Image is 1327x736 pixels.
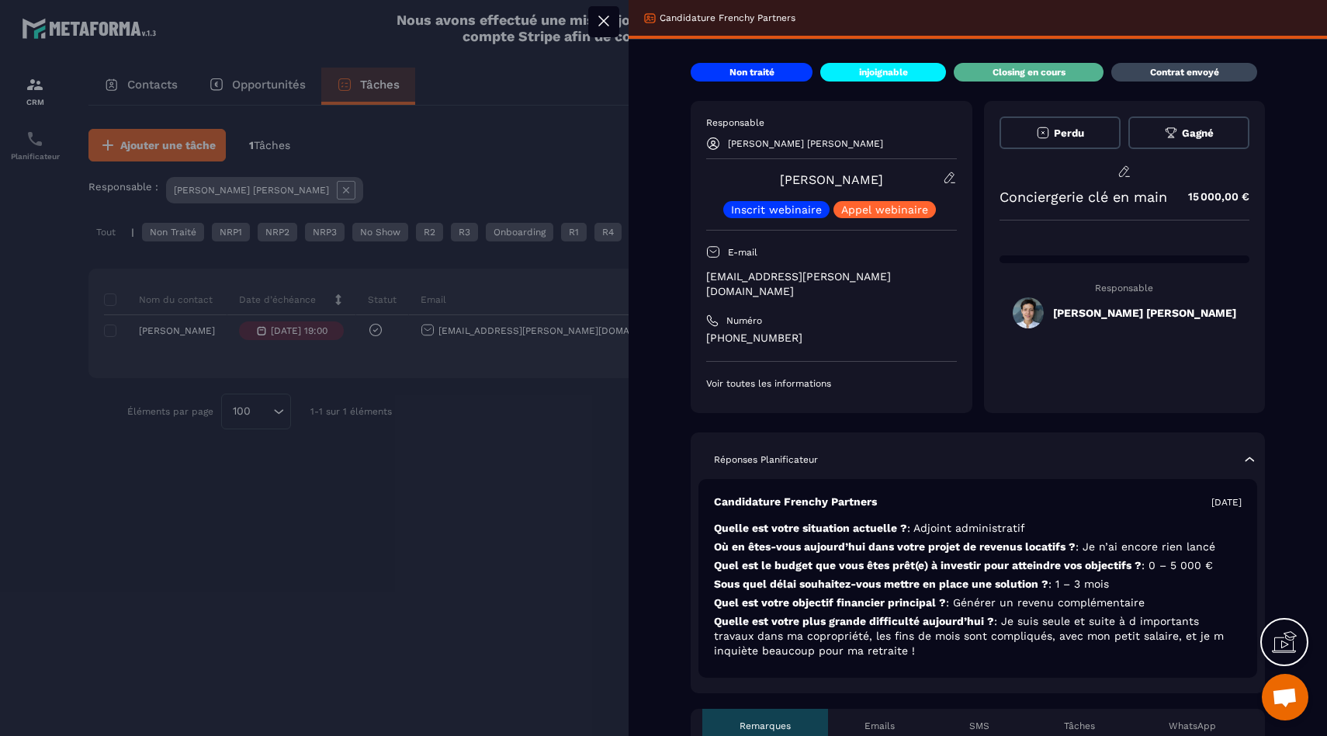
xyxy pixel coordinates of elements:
[1142,559,1213,571] span: : 0 – 5 000 €
[714,614,1242,658] p: Quelle est votre plus grande difficulté aujourd’hui ?
[1053,307,1236,319] h5: [PERSON_NAME] [PERSON_NAME]
[706,269,957,299] p: [EMAIL_ADDRESS][PERSON_NAME][DOMAIN_NAME]
[726,314,762,327] p: Numéro
[1182,127,1214,139] span: Gagné
[714,615,1224,657] span: : Je suis seule et suite à d importants travaux dans ma copropriété, les fins de mois sont compli...
[706,377,957,390] p: Voir toutes les informations
[1000,283,1250,293] p: Responsable
[1000,116,1121,149] button: Perdu
[993,66,1065,78] p: Closing en cours
[729,66,774,78] p: Non traité
[1169,720,1216,732] p: WhatsApp
[946,596,1145,609] span: : Générer un revenu complémentaire
[1076,540,1215,553] span: : Je n’ai encore rien lancé
[728,138,883,149] p: [PERSON_NAME] [PERSON_NAME]
[780,172,883,187] a: [PERSON_NAME]
[740,720,791,732] p: Remarques
[714,495,877,509] p: Candidature Frenchy Partners
[907,522,1025,534] span: : Adjoint administratif
[859,66,908,78] p: injoignable
[1000,189,1167,205] p: Conciergerie clé en main
[969,720,989,732] p: SMS
[1262,674,1308,720] div: Ouvrir le chat
[1128,116,1249,149] button: Gagné
[841,204,928,215] p: Appel webinaire
[660,12,795,24] p: Candidature Frenchy Partners
[714,521,1242,536] p: Quelle est votre situation actuelle ?
[714,540,1242,554] p: Où en êtes-vous aujourd’hui dans votre projet de revenus locatifs ?
[706,116,957,129] p: Responsable
[706,331,957,345] p: [PHONE_NUMBER]
[1211,496,1242,509] p: [DATE]
[714,558,1242,573] p: Quel est le budget que vous êtes prêt(e) à investir pour atteindre vos objectifs ?
[1048,578,1109,590] span: : 1 – 3 mois
[1064,720,1095,732] p: Tâches
[731,204,822,215] p: Inscrit webinaire
[714,595,1242,610] p: Quel est votre objectif financier principal ?
[1054,127,1084,139] span: Perdu
[714,453,818,466] p: Réponses Planificateur
[864,720,895,732] p: Emails
[714,577,1242,592] p: Sous quel délai souhaitez-vous mettre en place une solution ?
[1150,66,1219,78] p: Contrat envoyé
[1173,182,1249,212] p: 15 000,00 €
[728,246,757,259] p: E-mail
